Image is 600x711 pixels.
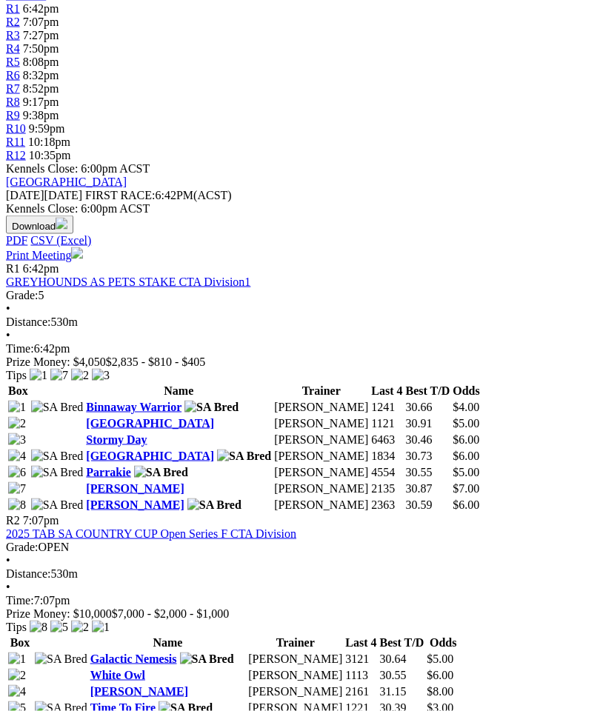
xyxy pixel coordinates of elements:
[6,96,20,108] a: R8
[6,621,27,633] span: Tips
[405,481,451,496] td: 30.87
[453,482,479,495] span: $7.00
[56,218,67,230] img: download.svg
[71,247,83,259] img: printer.svg
[6,289,594,302] div: 5
[92,369,110,382] img: 3
[427,669,453,681] span: $6.00
[6,234,27,247] a: PDF
[23,56,59,68] span: 8:08pm
[453,450,479,462] span: $6.00
[405,416,451,431] td: 30.91
[6,342,34,355] span: Time:
[23,109,59,121] span: 9:38pm
[85,384,272,398] th: Name
[134,466,188,479] img: SA Bred
[6,162,150,175] span: Kennels Close: 6:00pm ACST
[187,498,241,512] img: SA Bred
[23,514,59,527] span: 7:07pm
[35,652,87,666] img: SA Bred
[6,82,20,95] a: R7
[6,342,594,355] div: 6:42pm
[29,122,65,135] span: 9:59pm
[6,176,127,188] a: [GEOGRAPHIC_DATA]
[92,621,110,634] img: 1
[6,189,82,201] span: [DATE]
[23,16,59,28] span: 7:07pm
[6,541,39,553] span: Grade:
[6,149,26,161] a: R12
[6,29,20,41] a: R3
[6,514,20,527] span: R2
[86,433,147,446] a: Stormy Day
[23,2,59,15] span: 6:42pm
[6,276,250,288] a: GREYHOUNDS AS PETS STAKE CTA Division1
[23,96,59,108] span: 9:17pm
[23,42,59,55] span: 7:50pm
[106,355,206,368] span: $2,835 - $810 - $405
[370,481,403,496] td: 2135
[23,29,59,41] span: 7:27pm
[453,417,479,430] span: $5.00
[6,607,594,621] div: Prize Money: $10,000
[86,466,130,478] a: Parrakie
[405,498,451,513] td: 30.59
[370,498,403,513] td: 2363
[379,684,425,699] td: 31.15
[6,369,27,381] span: Tips
[8,498,26,512] img: 8
[6,249,83,261] a: Print Meeting
[452,384,480,398] th: Odds
[405,465,451,480] td: 30.55
[370,416,403,431] td: 1121
[86,450,214,462] a: [GEOGRAPHIC_DATA]
[6,136,25,148] a: R11
[6,234,594,247] div: Download
[8,482,26,495] img: 7
[6,355,594,369] div: Prize Money: $4,050
[8,384,28,397] span: Box
[31,401,84,414] img: SA Bred
[112,607,230,620] span: $7,000 - $2,000 - $1,000
[6,56,20,68] span: R5
[8,669,26,682] img: 2
[71,369,89,382] img: 2
[427,652,453,665] span: $5.00
[273,433,369,447] td: [PERSON_NAME]
[6,16,20,28] a: R2
[6,289,39,301] span: Grade:
[6,581,10,593] span: •
[6,329,10,341] span: •
[273,384,369,398] th: Trainer
[6,122,26,135] a: R10
[6,69,20,81] a: R6
[217,450,271,463] img: SA Bred
[8,401,26,414] img: 1
[6,2,20,15] a: R1
[6,541,594,554] div: OPEN
[344,668,377,683] td: 1113
[90,635,247,650] th: Name
[247,684,343,699] td: [PERSON_NAME]
[6,42,20,55] span: R4
[247,635,343,650] th: Trainer
[6,202,594,216] div: Kennels Close: 6:00pm ACST
[30,369,47,382] img: 1
[6,567,50,580] span: Distance:
[8,685,26,698] img: 4
[184,401,239,414] img: SA Bred
[8,466,26,479] img: 6
[90,669,145,681] a: White Owl
[6,316,594,329] div: 530m
[6,316,50,328] span: Distance:
[6,567,594,581] div: 530m
[273,481,369,496] td: [PERSON_NAME]
[8,450,26,463] img: 4
[86,417,214,430] a: [GEOGRAPHIC_DATA]
[370,449,403,464] td: 1834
